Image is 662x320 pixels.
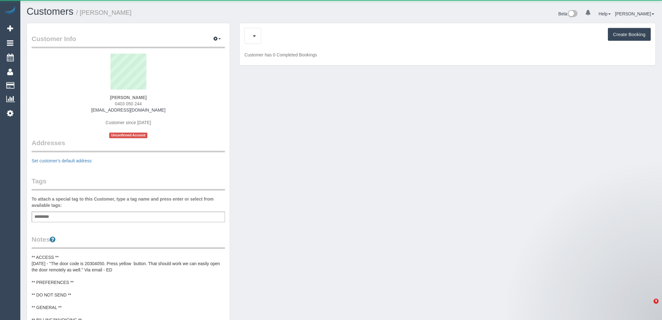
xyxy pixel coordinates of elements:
legend: Notes [32,235,225,249]
a: Beta [558,11,578,16]
button: Create Booking [608,28,651,41]
img: Automaid Logo [4,6,16,15]
span: Customer since [DATE] [106,120,151,125]
span: 0403 050 244 [115,101,142,106]
a: Set customer's default address [32,158,92,163]
p: Customer has 0 Completed Bookings [244,52,651,58]
img: New interface [567,10,578,18]
label: To attach a special tag to this Customer, type a tag name and press enter or select from availabl... [32,196,225,208]
span: 9 [654,299,659,304]
strong: [PERSON_NAME] [110,95,146,100]
a: [PERSON_NAME] [615,11,654,16]
a: [EMAIL_ADDRESS][DOMAIN_NAME] [91,108,165,113]
span: Unconfirmed Account [109,133,147,138]
legend: Customer Info [32,34,225,48]
a: Help [598,11,611,16]
small: / [PERSON_NAME] [76,9,132,16]
a: Customers [27,6,74,17]
iframe: Intercom live chat [641,299,656,314]
legend: Tags [32,176,225,191]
